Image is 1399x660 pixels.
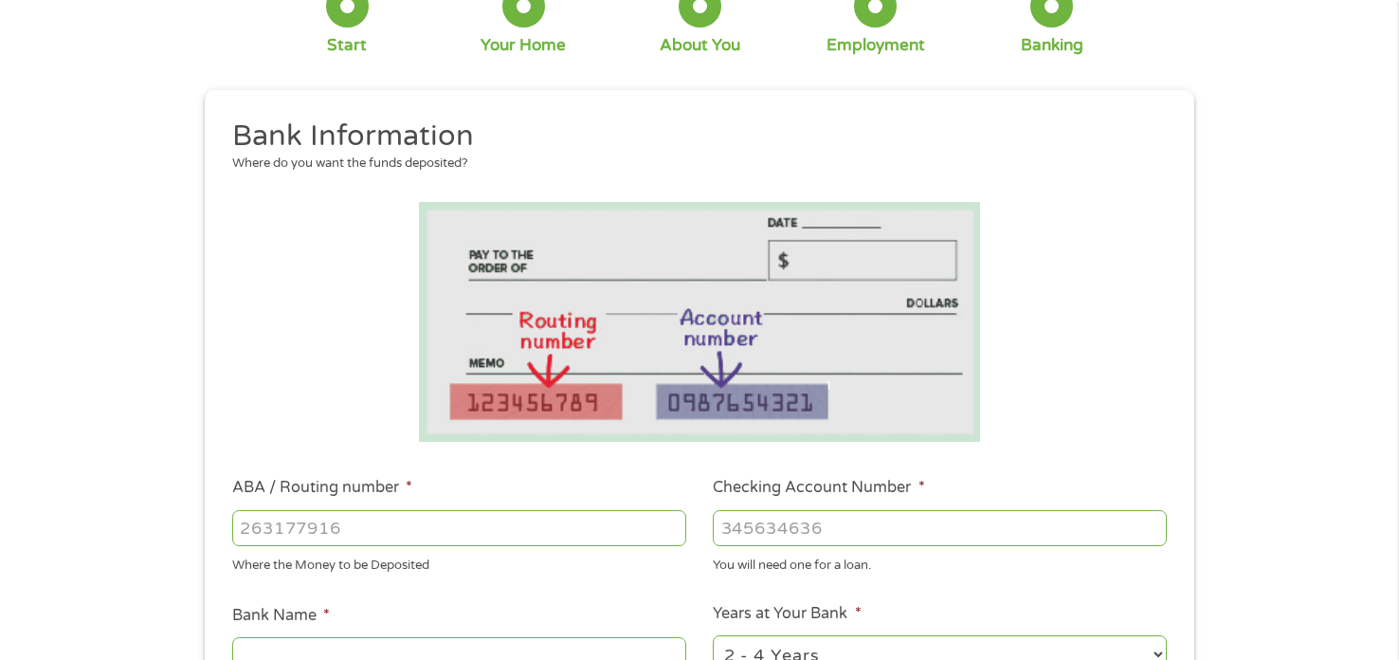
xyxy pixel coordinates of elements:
label: ABA / Routing number [232,478,412,498]
div: Your Home [481,35,566,56]
div: About You [660,35,740,56]
div: You will need one for a loan. [713,550,1167,576]
img: Routing number location [419,202,980,442]
div: Start [327,35,367,56]
div: Employment [827,35,925,56]
div: Where do you want the funds deposited? [232,155,1154,174]
input: 345634636 [713,510,1167,546]
label: Years at Your Bank [713,604,861,624]
input: 263177916 [232,510,686,546]
h2: Bank Information [232,118,1154,156]
label: Checking Account Number [713,478,924,498]
div: Where the Money to be Deposited [232,550,686,576]
div: Banking [1021,35,1083,56]
label: Bank Name [232,606,330,626]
